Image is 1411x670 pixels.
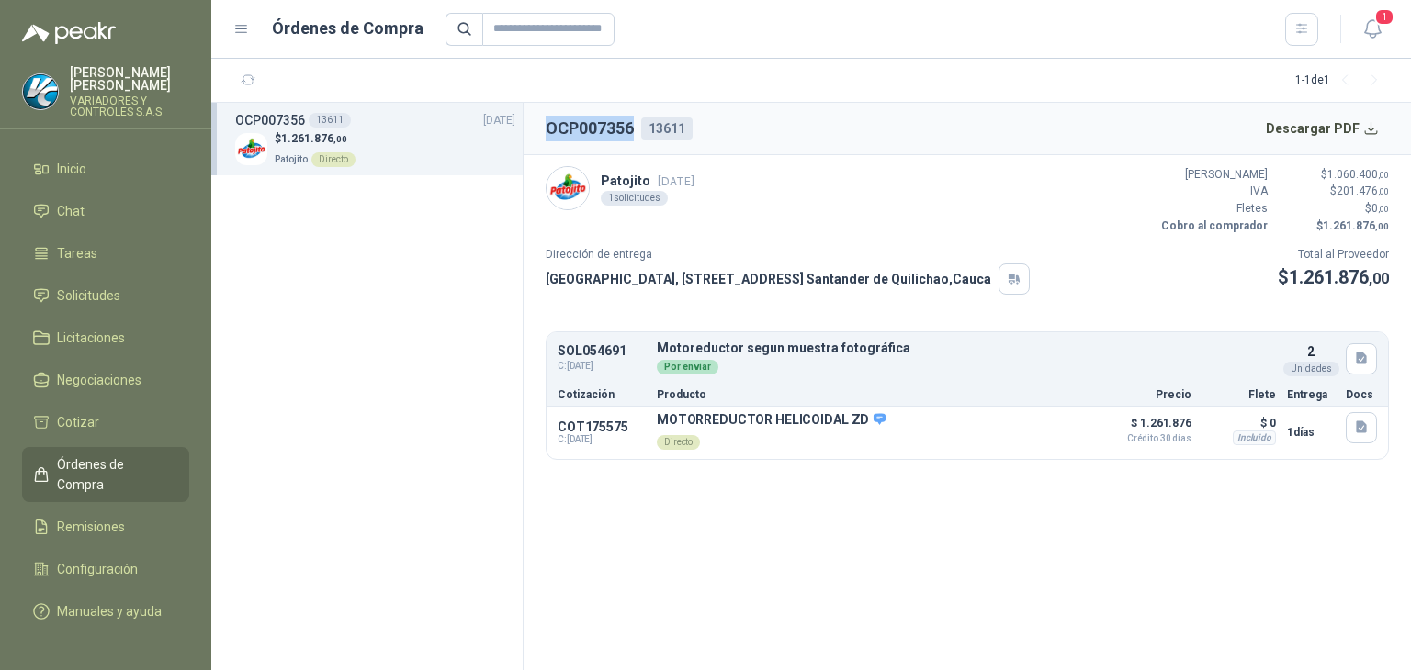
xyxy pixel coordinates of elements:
[546,246,1030,263] p: Dirección de entrega
[1287,389,1335,400] p: Entrega
[657,389,1089,400] p: Producto
[311,152,356,167] div: Directo
[483,112,515,129] span: [DATE]
[22,278,189,313] a: Solicitudes
[22,194,189,229] a: Chat
[1278,246,1389,263] p: Total al Proveedor
[235,133,267,165] img: Company Logo
[1374,8,1394,26] span: 1
[22,320,189,355] a: Licitaciones
[70,66,189,92] p: [PERSON_NAME] [PERSON_NAME]
[22,509,189,544] a: Remisiones
[558,359,646,374] span: C: [DATE]
[657,412,886,429] p: MOTORREDUCTOR HELICOIDAL ZD
[657,360,718,374] div: Por enviar
[22,552,189,586] a: Configuración
[601,171,694,191] p: Patojito
[57,517,125,537] span: Remisiones
[1279,218,1389,235] p: $
[22,594,189,629] a: Manuales y ayuda
[333,134,347,144] span: ,00
[57,243,97,263] span: Tareas
[546,269,991,289] p: [GEOGRAPHIC_DATA], [STREET_ADDRESS] Santander de Quilichao , Cauca
[22,22,116,44] img: Logo peakr
[22,151,189,186] a: Inicio
[1337,184,1389,197] span: 201.476
[558,344,646,358] p: SOL054691
[1356,13,1389,46] button: 1
[1157,218,1268,235] p: Cobro al comprador
[641,117,693,140] div: 13611
[1378,170,1389,180] span: ,00
[1289,266,1389,288] span: 1.261.876
[1202,412,1276,434] p: $ 0
[1100,389,1191,400] p: Precio
[1375,221,1389,231] span: ,00
[1100,412,1191,443] p: $ 1.261.876
[1157,166,1268,184] p: [PERSON_NAME]
[57,159,86,179] span: Inicio
[1278,263,1389,292] p: $
[558,389,646,400] p: Cotización
[57,328,125,348] span: Licitaciones
[1279,200,1389,218] p: $
[1157,200,1268,218] p: Fletes
[275,154,308,164] span: Patojito
[1378,204,1389,214] span: ,00
[1287,421,1335,443] p: 1 días
[657,341,1276,355] p: Motoreductor segun muestra fotográfica
[1202,389,1276,400] p: Flete
[1369,270,1389,287] span: ,00
[22,447,189,502] a: Órdenes de Compra
[1295,66,1389,95] div: 1 - 1 de 1
[23,74,58,109] img: Company Logo
[309,113,351,128] div: 13611
[22,405,189,440] a: Cotizar
[22,363,189,397] a: Negociaciones
[57,285,120,306] span: Solicitudes
[558,419,646,434] p: COT175575
[1256,110,1390,147] button: Descargar PDF
[1233,430,1276,445] div: Incluido
[57,412,99,432] span: Cotizar
[275,130,356,148] p: $
[57,601,162,621] span: Manuales y ayuda
[546,116,634,141] h2: OCP007356
[1283,362,1339,376] div: Unidades
[1279,166,1389,184] p: $
[547,167,589,209] img: Company Logo
[1378,186,1389,196] span: ,00
[601,191,668,206] div: 1 solicitudes
[272,16,423,41] h1: Órdenes de Compra
[22,236,189,271] a: Tareas
[1327,168,1389,181] span: 1.060.400
[57,559,138,579] span: Configuración
[1279,183,1389,200] p: $
[235,110,515,168] a: OCP00735613611[DATE] Company Logo$1.261.876,00PatojitoDirecto
[657,435,700,450] div: Directo
[558,434,646,445] span: C: [DATE]
[1307,341,1315,362] p: 2
[658,174,694,188] span: [DATE]
[1100,434,1191,443] span: Crédito 30 días
[57,201,85,221] span: Chat
[1157,183,1268,200] p: IVA
[57,370,141,390] span: Negociaciones
[57,454,172,495] span: Órdenes de Compra
[1323,219,1389,232] span: 1.261.876
[1346,389,1377,400] p: Docs
[70,95,189,117] p: VARIADORES Y CONTROLES S.A.S
[235,110,305,130] h3: OCP007356
[281,132,347,145] span: 1.261.876
[1371,202,1389,215] span: 0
